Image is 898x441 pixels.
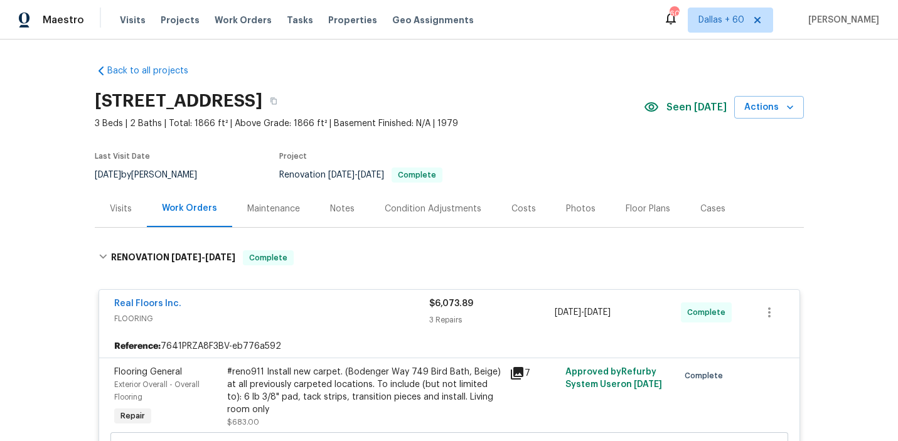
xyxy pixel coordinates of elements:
span: Project [279,152,307,160]
span: Approved by Refurby System User on [565,368,662,389]
span: [DATE] [171,253,201,262]
span: Projects [161,14,200,26]
span: Flooring General [114,368,182,376]
div: Notes [330,203,355,215]
div: Condition Adjustments [385,203,481,215]
span: - [328,171,384,179]
div: Maintenance [247,203,300,215]
span: Complete [685,369,728,382]
span: [DATE] [584,308,611,317]
b: Reference: [114,340,161,353]
a: Real Floors Inc. [114,299,181,308]
h2: [STREET_ADDRESS] [95,95,262,107]
span: Complete [393,171,441,179]
span: [DATE] [95,171,121,179]
span: [DATE] [634,380,662,389]
span: Last Visit Date [95,152,150,160]
span: Complete [687,306,730,319]
span: Repair [115,410,150,422]
span: [DATE] [205,253,235,262]
span: Dallas + 60 [698,14,744,26]
div: RENOVATION [DATE]-[DATE]Complete [95,238,804,278]
span: [DATE] [358,171,384,179]
span: $683.00 [227,418,259,426]
span: [DATE] [555,308,581,317]
h6: RENOVATION [111,250,235,265]
span: - [555,306,611,319]
span: 3 Beds | 2 Baths | Total: 1866 ft² | Above Grade: 1866 ft² | Basement Finished: N/A | 1979 [95,117,644,130]
span: Tasks [287,16,313,24]
div: 7641PRZA8F3BV-eb776a592 [99,335,799,358]
div: 7 [510,366,559,381]
span: Renovation [279,171,442,179]
span: - [171,253,235,262]
span: Work Orders [215,14,272,26]
span: FLOORING [114,312,429,325]
a: Back to all projects [95,65,215,77]
div: Cases [700,203,725,215]
button: Actions [734,96,804,119]
span: Actions [744,100,794,115]
div: Floor Plans [626,203,670,215]
span: Maestro [43,14,84,26]
span: Visits [120,14,146,26]
span: Seen [DATE] [666,101,727,114]
div: #reno911 Install new carpet. (Bodenger Way 749 Bird Bath, Beige) at all previously carpeted locat... [227,366,502,416]
span: Properties [328,14,377,26]
div: Costs [511,203,536,215]
div: 3 Repairs [429,314,555,326]
button: Copy Address [262,90,285,112]
span: Exterior Overall - Overall Flooring [114,381,200,401]
span: [DATE] [328,171,355,179]
span: [PERSON_NAME] [803,14,879,26]
div: 601 [670,8,678,20]
div: by [PERSON_NAME] [95,167,212,183]
span: $6,073.89 [429,299,473,308]
div: Photos [566,203,596,215]
div: Work Orders [162,202,217,215]
span: Complete [244,252,292,264]
div: Visits [110,203,132,215]
span: Geo Assignments [392,14,474,26]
